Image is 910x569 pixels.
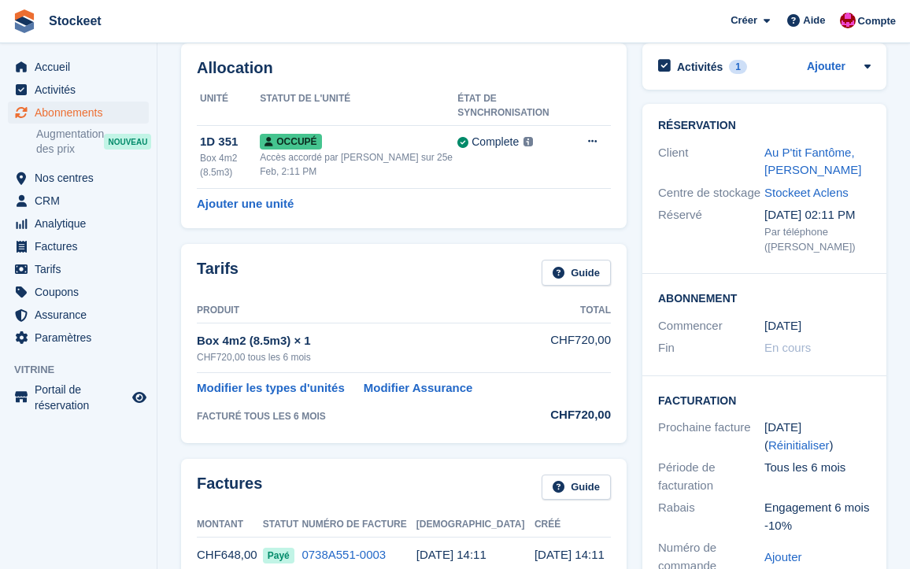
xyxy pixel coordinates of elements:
[807,58,845,76] a: Ajouter
[35,212,129,235] span: Analytique
[764,186,849,199] a: Stockeet Aclens
[537,323,611,372] td: CHF720,00
[301,548,386,561] a: 0738A551-0003
[416,548,486,561] time: 2025-02-26 13:11:02 UTC
[729,60,747,74] div: 1
[768,438,830,452] a: Réinitialiser
[35,382,129,413] span: Portail de réservation
[197,350,537,364] div: CHF720,00 tous les 6 mois
[731,13,757,28] span: Créer
[472,134,519,150] div: Complete
[197,512,263,538] th: Montant
[263,512,302,538] th: Statut
[8,304,149,326] a: menu
[197,59,611,77] h2: Allocation
[542,475,611,501] a: Guide
[764,341,811,354] span: En cours
[764,146,861,177] a: Au P'tit Fantôme, [PERSON_NAME]
[658,419,764,454] div: Prochaine facture
[764,206,871,224] div: [DATE] 02:11 PM
[197,195,294,213] a: Ajouter une unité
[263,548,294,563] span: Payé
[13,9,36,33] img: stora-icon-8386f47178a22dfd0bd8f6a31ec36ba5ce8667c1dd55bd0f319d3a0aa187defe.svg
[764,459,871,494] div: Tous les 6 mois
[764,224,871,255] div: Par téléphone ([PERSON_NAME])
[537,298,611,323] th: Total
[8,79,149,101] a: menu
[35,56,129,78] span: Accueil
[416,512,535,538] th: [DEMOGRAPHIC_DATA]
[35,327,129,349] span: Paramètres
[8,56,149,78] a: menu
[658,184,764,202] div: Centre de stockage
[764,419,871,454] div: [DATE] ( )
[14,362,157,378] span: Vitrine
[8,212,149,235] a: menu
[8,102,149,124] a: menu
[260,150,457,179] div: Accès accordé par [PERSON_NAME] sur 25e Feb, 2:11 PM
[677,60,723,74] h2: Activités
[8,327,149,349] a: menu
[803,13,825,28] span: Aide
[858,13,896,29] span: Compte
[35,102,129,124] span: Abonnements
[200,133,260,151] div: 1D 351
[457,87,578,126] th: État de synchronisation
[542,260,611,286] a: Guide
[197,298,537,323] th: Produit
[537,406,611,424] div: CHF720,00
[764,549,802,567] a: Ajouter
[35,304,129,326] span: Assurance
[658,290,871,305] h2: Abonnement
[35,167,129,189] span: Nos centres
[8,382,149,413] a: menu
[260,87,457,126] th: Statut de l'unité
[260,134,321,150] span: Occupé
[197,260,239,286] h2: Tarifs
[8,190,149,212] a: menu
[35,281,129,303] span: Coupons
[658,339,764,357] div: Fin
[8,258,149,280] a: menu
[43,8,108,34] a: Stockeet
[840,13,856,28] img: Valentin BURDET
[658,144,764,179] div: Client
[658,459,764,494] div: Période de facturation
[197,87,260,126] th: Unité
[104,134,151,150] div: NOUVEAU
[658,120,871,132] h2: Réservation
[8,235,149,257] a: menu
[301,512,416,538] th: Numéro de facture
[364,379,473,397] a: Modifier Assurance
[35,190,129,212] span: CRM
[197,409,537,423] div: FACTURÉ TOUS LES 6 MOIS
[764,499,871,534] div: Engagement 6 mois -10%
[197,379,345,397] a: Modifier les types d'unités
[658,317,764,335] div: Commencer
[8,281,149,303] a: menu
[200,151,260,179] div: Box 4m2 (8.5m3)
[35,235,129,257] span: Factures
[535,512,611,538] th: Créé
[35,79,129,101] span: Activités
[197,475,262,501] h2: Factures
[130,388,149,407] a: Boutique d'aperçu
[197,332,537,350] div: Box 4m2 (8.5m3) × 1
[36,127,104,157] span: Augmentation des prix
[36,126,149,157] a: Augmentation des prix NOUVEAU
[658,206,764,255] div: Réservé
[35,258,129,280] span: Tarifs
[764,317,801,335] time: 2025-02-25 00:00:00 UTC
[658,392,871,408] h2: Facturation
[8,167,149,189] a: menu
[523,137,533,146] img: icon-info-grey-7440780725fd019a000dd9b08b2336e03edf1995a4989e88bcd33f0948082b44.svg
[658,499,764,534] div: Rabais
[535,548,605,561] time: 2025-02-25 13:11:02 UTC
